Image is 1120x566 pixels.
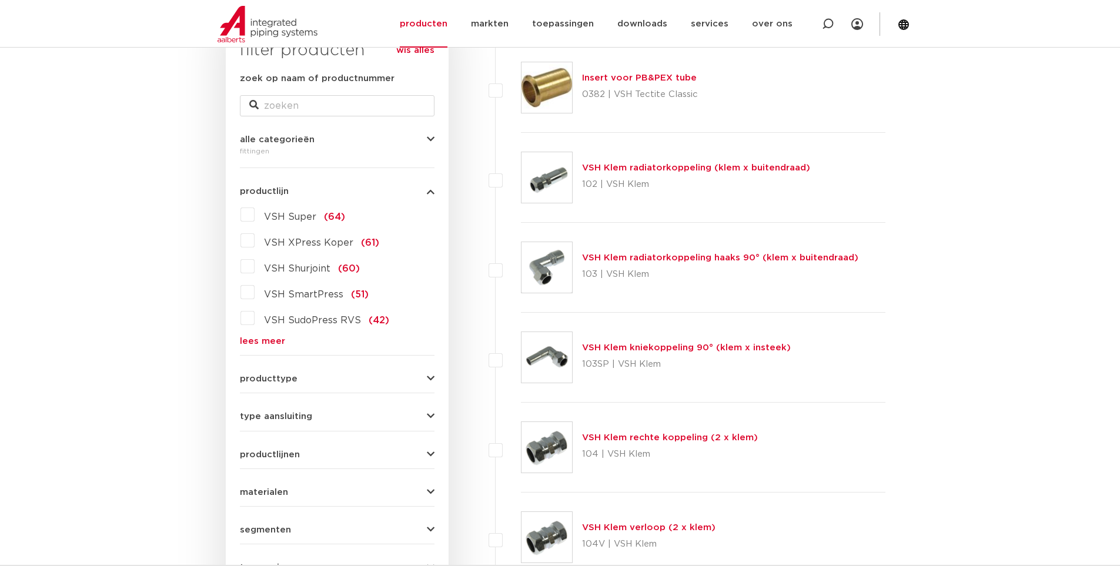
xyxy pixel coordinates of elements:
[396,43,434,58] a: wis alles
[240,450,300,459] span: productlijnen
[338,264,360,273] span: (60)
[264,264,330,273] span: VSH Shurjoint
[369,316,389,325] span: (42)
[521,512,572,562] img: Thumbnail for VSH Klem verloop (2 x klem)
[582,85,698,104] p: 0382 | VSH Tectite Classic
[240,374,434,383] button: producttype
[264,316,361,325] span: VSH SudoPress RVS
[582,355,791,374] p: 103SP | VSH Klem
[361,238,379,247] span: (61)
[582,535,716,554] p: 104V | VSH Klem
[582,265,858,284] p: 103 | VSH Klem
[240,412,312,421] span: type aansluiting
[240,39,434,62] h3: filter producten
[521,422,572,473] img: Thumbnail for VSH Klem rechte koppeling (2 x klem)
[240,187,434,196] button: productlijn
[582,433,758,442] a: VSH Klem rechte koppeling (2 x klem)
[240,135,434,144] button: alle categorieën
[582,445,758,464] p: 104 | VSH Klem
[521,332,572,383] img: Thumbnail for VSH Klem kniekoppeling 90° (klem x insteek)
[324,212,345,222] span: (64)
[240,187,289,196] span: productlijn
[240,374,297,383] span: producttype
[582,343,791,352] a: VSH Klem kniekoppeling 90° (klem x insteek)
[521,62,572,113] img: Thumbnail for Insert voor PB&PEX tube
[240,337,434,346] a: lees meer
[240,95,434,116] input: zoeken
[240,488,288,497] span: materialen
[582,523,716,532] a: VSH Klem verloop (2 x klem)
[240,72,394,86] label: zoek op naam of productnummer
[264,290,343,299] span: VSH SmartPress
[240,525,291,534] span: segmenten
[582,73,697,82] a: Insert voor PB&PEX tube
[240,412,434,421] button: type aansluiting
[582,163,810,172] a: VSH Klem radiatorkoppeling (klem x buitendraad)
[582,175,810,194] p: 102 | VSH Klem
[582,253,858,262] a: VSH Klem radiatorkoppeling haaks 90° (klem x buitendraad)
[240,450,434,459] button: productlijnen
[240,488,434,497] button: materialen
[521,242,572,293] img: Thumbnail for VSH Klem radiatorkoppeling haaks 90° (klem x buitendraad)
[240,144,434,158] div: fittingen
[240,525,434,534] button: segmenten
[351,290,369,299] span: (51)
[264,238,353,247] span: VSH XPress Koper
[521,152,572,203] img: Thumbnail for VSH Klem radiatorkoppeling (klem x buitendraad)
[240,135,315,144] span: alle categorieën
[264,212,316,222] span: VSH Super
